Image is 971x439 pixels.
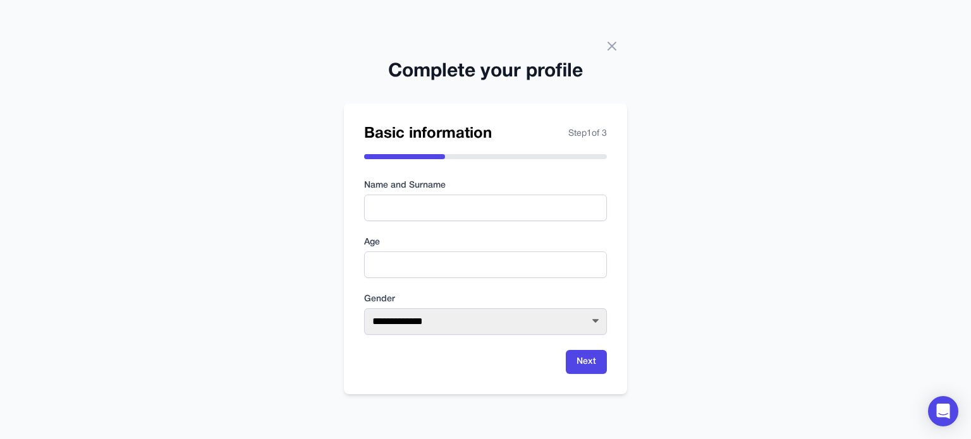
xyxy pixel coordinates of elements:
h2: Complete your profile [344,61,627,83]
label: Name and Surname [364,179,607,192]
label: Gender [364,293,607,306]
div: Open Intercom Messenger [928,396,958,426]
label: Age [364,236,607,249]
button: Next [566,350,607,374]
span: Step 1 of 3 [568,128,607,140]
h2: Basic information [364,124,492,144]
